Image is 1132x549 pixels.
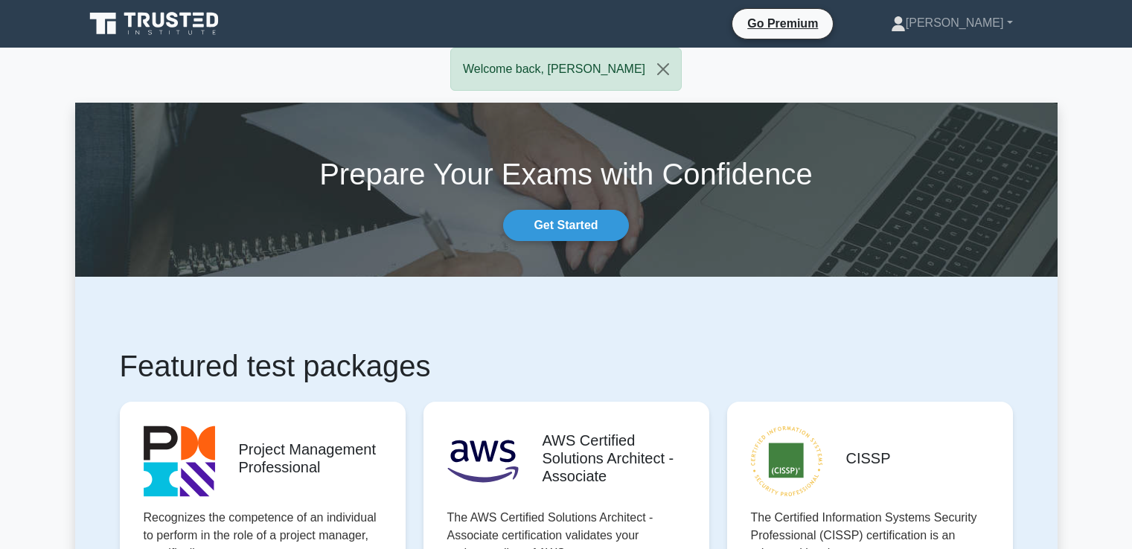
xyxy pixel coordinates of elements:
[738,14,827,33] a: Go Premium
[75,156,1058,192] h1: Prepare Your Exams with Confidence
[855,8,1049,38] a: [PERSON_NAME]
[503,210,628,241] a: Get Started
[120,348,1013,384] h1: Featured test packages
[645,48,681,90] button: Close
[450,48,682,91] div: Welcome back, [PERSON_NAME]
